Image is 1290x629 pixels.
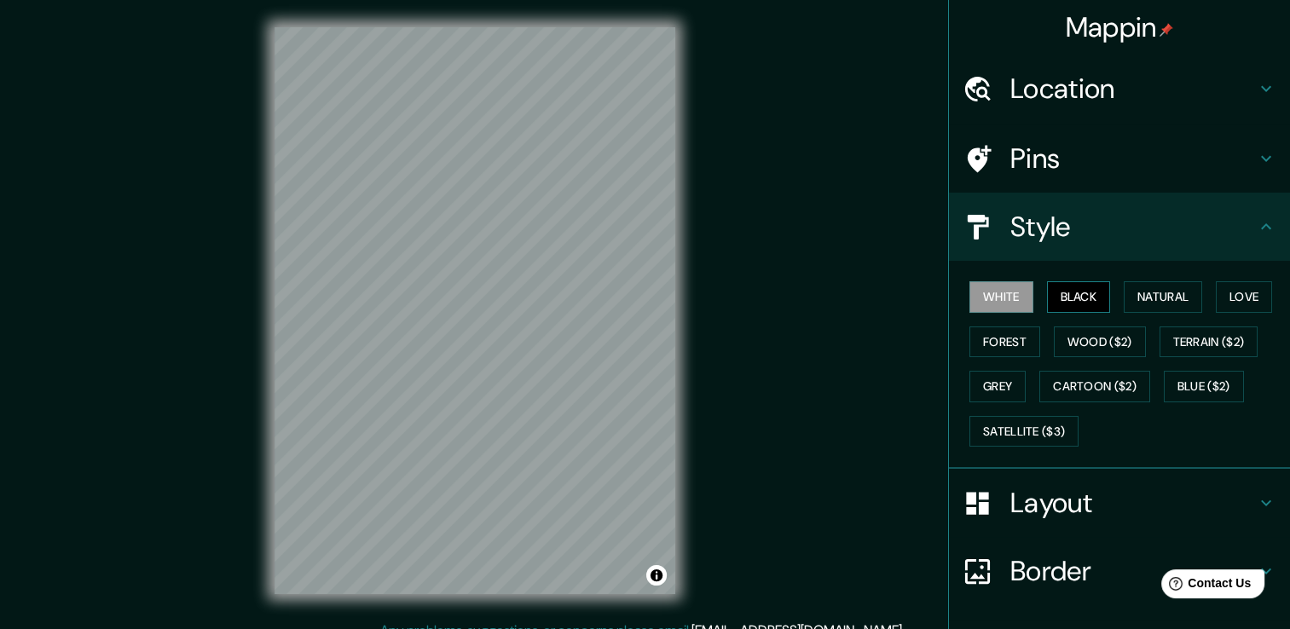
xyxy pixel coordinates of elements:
h4: Mappin [1066,10,1174,44]
div: Location [949,55,1290,123]
h4: Border [1010,554,1256,588]
button: Cartoon ($2) [1039,371,1150,402]
button: Natural [1124,281,1202,313]
div: Pins [949,124,1290,193]
button: Wood ($2) [1054,326,1146,358]
div: Border [949,537,1290,605]
img: pin-icon.png [1160,23,1173,37]
button: Black [1047,281,1111,313]
canvas: Map [275,27,675,594]
button: White [969,281,1033,313]
button: Grey [969,371,1026,402]
iframe: Help widget launcher [1138,563,1271,610]
h4: Style [1010,210,1256,244]
div: Style [949,193,1290,261]
button: Satellite ($3) [969,416,1079,447]
button: Toggle attribution [646,565,667,586]
button: Terrain ($2) [1160,326,1258,358]
button: Love [1216,281,1272,313]
div: Layout [949,469,1290,537]
h4: Location [1010,72,1256,106]
h4: Pins [1010,141,1256,176]
h4: Layout [1010,486,1256,520]
button: Forest [969,326,1040,358]
button: Blue ($2) [1164,371,1244,402]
